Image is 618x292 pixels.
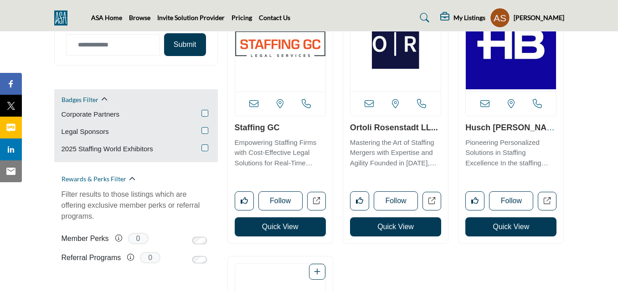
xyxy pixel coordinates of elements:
[128,233,149,244] span: 0
[350,138,441,169] p: Mastering the Art of Staffing Mergers with Expertise and Agility Founded in [DATE], this company ...
[422,192,441,210] a: Open ortoli-rosenstadt-llp in new tab
[157,14,225,21] a: Invite Solution Provider
[465,123,555,142] a: Husch [PERSON_NAME]
[235,217,326,236] button: Quick View
[307,192,326,210] a: Open staffing-gc in new tab
[259,14,290,21] a: Contact Us
[411,10,435,25] a: Search
[62,144,153,154] label: 2025 Staffing World Exhibitors
[62,95,98,104] h2: Badges Filter
[235,138,326,169] p: Empowering Staffing Firms with Cost-Effective Legal Solutions for Real-Time Results Operating wit...
[350,135,441,169] a: Mastering the Art of Staffing Mergers with Expertise and Agility Founded in [DATE], this company ...
[201,127,208,134] input: Legal Sponsors checkbox
[235,191,254,210] button: Like listing
[489,191,533,210] button: Follow
[164,33,206,56] button: Submit
[62,189,211,222] p: Filter results to those listings which are offering exclusive member perks or referral programs.
[465,191,484,210] button: Like listing
[232,14,252,21] a: Pricing
[201,110,208,117] input: Corporate Partners checkbox
[514,13,564,22] h5: [PERSON_NAME]
[235,123,280,132] a: Staffing GC
[465,123,556,133] h3: Husch Blackwell
[465,135,556,169] a: Pioneering Personalized Solutions in Staffing Excellence In the staffing industry, this organizat...
[374,191,418,210] button: Follow
[465,138,556,169] p: Pioneering Personalized Solutions in Staffing Excellence In the staffing industry, this organizat...
[201,144,208,151] input: 2025 Staffing World Exhibitors checkbox
[91,14,122,21] a: ASA Home
[440,12,485,23] div: My Listings
[465,217,556,236] button: Quick View
[54,10,72,26] img: Site Logo
[235,123,326,133] h3: Staffing GC
[62,231,109,246] label: Member Perks
[66,34,160,56] input: Category Name
[453,14,485,22] h5: My Listings
[350,191,369,210] button: Like listing
[350,123,441,133] h3: Ortoli Rosenstadt LLP
[350,123,438,132] a: Ortoli Rosenstadt LL...
[314,268,320,276] a: Add To List
[490,8,510,28] button: Show hide supplier dropdown
[258,191,303,210] button: Follow
[192,256,207,263] input: Switch to Referral Programs
[62,174,126,184] h2: Rewards & Perks Filter
[350,217,441,236] button: Quick View
[235,135,326,169] a: Empowering Staffing Firms with Cost-Effective Legal Solutions for Real-Time Results Operating wit...
[62,109,120,120] label: Corporate Partners
[129,14,150,21] a: Browse
[140,252,160,263] span: 0
[538,192,556,210] a: Open husch-blackwell in new tab
[62,250,121,266] label: Referral Programs
[62,127,109,137] label: Legal Sponsors
[192,237,207,244] input: Switch to Member Perks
